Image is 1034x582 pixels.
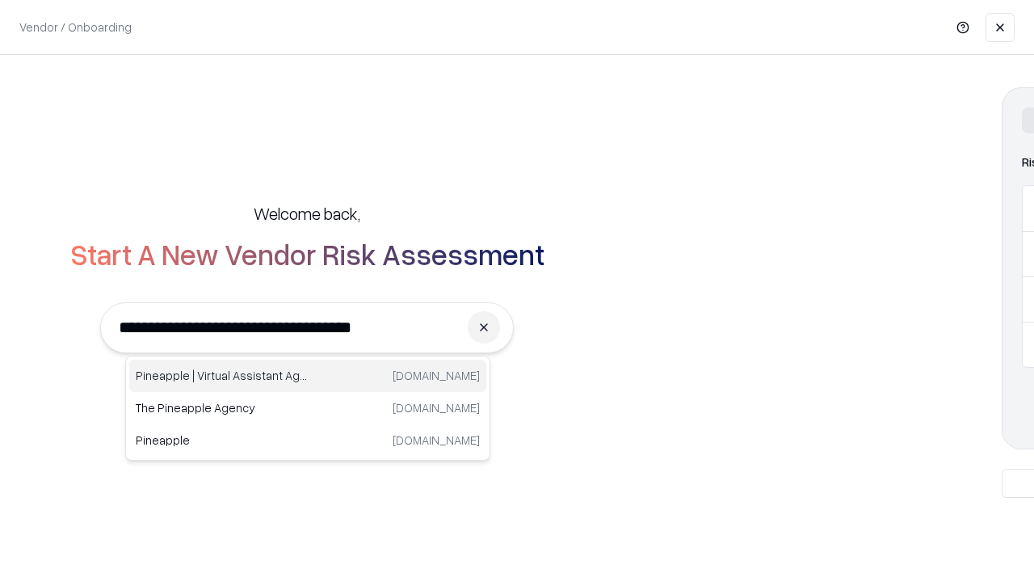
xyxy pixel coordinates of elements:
[136,399,308,416] p: The Pineapple Agency
[393,432,480,449] p: [DOMAIN_NAME]
[254,202,360,225] h5: Welcome back,
[393,367,480,384] p: [DOMAIN_NAME]
[393,399,480,416] p: [DOMAIN_NAME]
[136,432,308,449] p: Pineapple
[19,19,132,36] p: Vendor / Onboarding
[125,356,490,461] div: Suggestions
[136,367,308,384] p: Pineapple | Virtual Assistant Agency
[70,238,544,270] h2: Start A New Vendor Risk Assessment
